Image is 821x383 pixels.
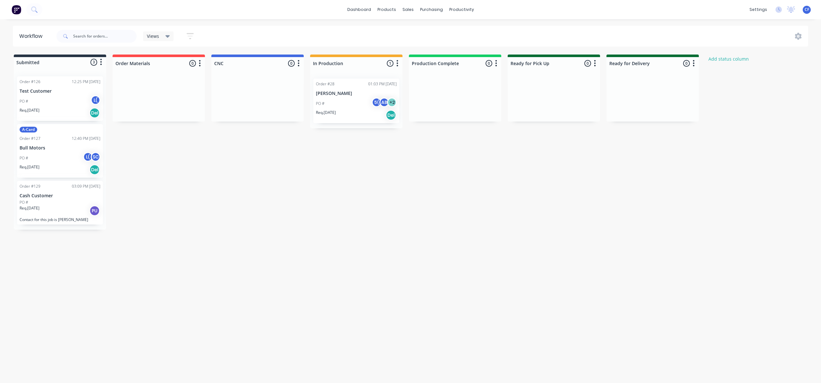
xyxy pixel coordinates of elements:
input: Search for orders... [73,30,137,43]
div: L( [91,95,100,105]
div: 12:25 PM [DATE] [72,79,100,85]
div: A-Card [20,127,37,132]
div: purchasing [417,5,446,14]
p: Req. [DATE] [316,110,336,115]
p: Req. [DATE] [20,205,39,211]
p: PO # [316,101,325,106]
div: Order #12903:09 PM [DATE]Cash CustomerPO #Req.[DATE]PUContact for this job is [PERSON_NAME] [17,181,103,225]
p: Req. [DATE] [20,107,39,113]
div: Del [89,165,100,175]
div: Del [89,108,100,118]
div: Order #28 [316,81,334,87]
div: Order #2801:03 PM [DATE][PERSON_NAME]PO #5(AB+2Req.[DATE]Del [313,79,399,123]
div: Order #12612:25 PM [DATE]Test CustomerPO #L(Req.[DATE]Del [17,76,103,121]
div: Del [386,110,396,120]
p: [PERSON_NAME] [316,91,397,96]
div: products [374,5,399,14]
div: PU [89,206,100,216]
div: Order #127 [20,136,40,141]
div: productivity [446,5,477,14]
div: + 2 [387,98,397,107]
div: L( [83,152,93,162]
img: Factory [12,5,21,14]
button: Add status column [705,55,752,63]
span: Views [147,33,159,39]
div: Order #126 [20,79,40,85]
div: SC [91,152,100,162]
div: settings [746,5,770,14]
div: sales [399,5,417,14]
div: Workflow [19,32,46,40]
div: 5( [372,98,381,107]
p: Contact for this job is [PERSON_NAME] [20,217,100,222]
p: Test Customer [20,89,100,94]
p: Req. [DATE] [20,164,39,170]
div: 03:09 PM [DATE] [72,183,100,189]
p: PO # [20,98,28,104]
p: PO # [20,155,28,161]
div: A-CardOrder #12712:40 PM [DATE]Bull MotorsPO #L(SCReq.[DATE]Del [17,124,103,178]
span: CF [805,7,809,13]
p: Bull Motors [20,145,100,151]
p: PO # [20,200,28,205]
div: Order #129 [20,183,40,189]
p: Cash Customer [20,193,100,199]
a: dashboard [344,5,374,14]
div: AB [379,98,389,107]
div: 12:40 PM [DATE] [72,136,100,141]
div: 01:03 PM [DATE] [368,81,397,87]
